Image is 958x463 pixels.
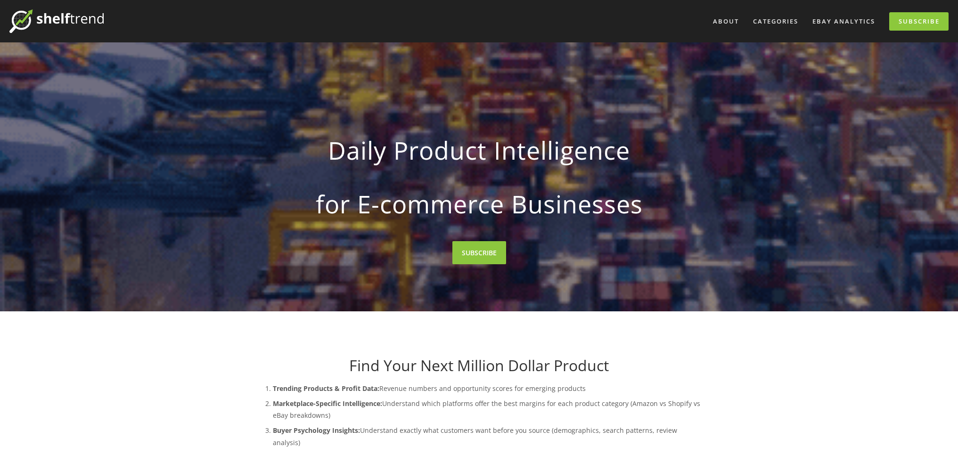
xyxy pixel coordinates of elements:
div: Categories [747,14,804,29]
a: About [707,14,745,29]
strong: Daily Product Intelligence [269,128,689,172]
strong: for E-commerce Businesses [269,182,689,226]
strong: Buyer Psychology Insights: [273,426,360,435]
p: Understand exactly what customers want before you source (demographics, search patterns, review a... [273,424,704,448]
a: eBay Analytics [806,14,881,29]
strong: Marketplace-Specific Intelligence: [273,399,382,408]
a: Subscribe [889,12,949,31]
img: ShelfTrend [9,9,104,33]
p: Revenue numbers and opportunity scores for emerging products [273,382,704,394]
a: SUBSCRIBE [452,241,506,264]
strong: Trending Products & Profit Data: [273,384,379,393]
p: Understand which platforms offer the best margins for each product category (Amazon vs Shopify vs... [273,398,704,421]
h1: Find Your Next Million Dollar Product [254,357,704,374]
